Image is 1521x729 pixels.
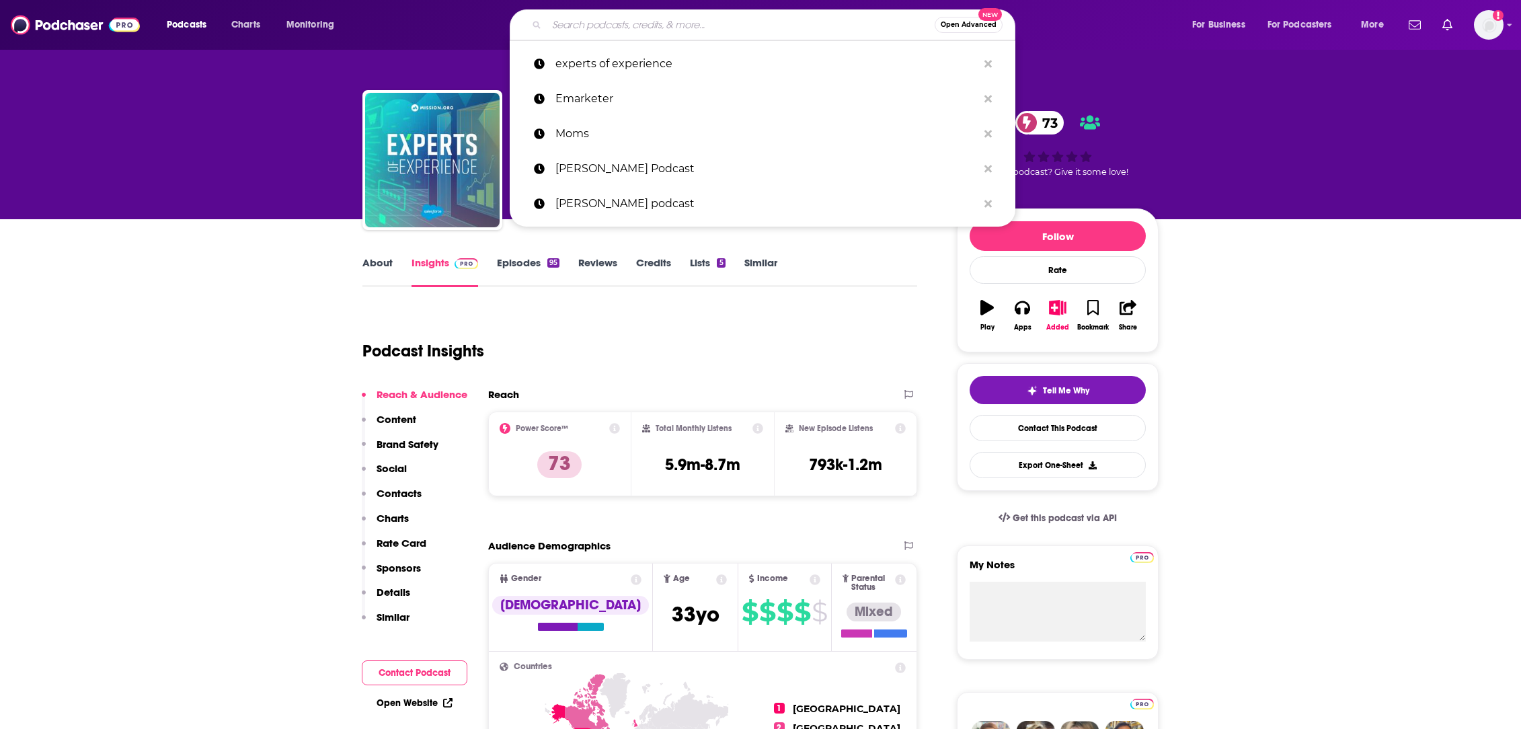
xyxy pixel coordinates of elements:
[1130,697,1154,709] a: Pro website
[1183,14,1262,36] button: open menu
[516,424,568,433] h2: Power Score™
[656,424,732,433] h2: Total Monthly Listens
[377,388,467,401] p: Reach & Audience
[1015,111,1064,135] a: 73
[555,81,978,116] p: Emarketer
[970,221,1146,251] button: Follow
[759,601,775,623] span: $
[167,15,206,34] span: Podcasts
[510,151,1015,186] a: [PERSON_NAME] Podcast
[690,256,725,287] a: Lists5
[1027,385,1038,396] img: tell me why sparkle
[377,611,409,623] p: Similar
[774,703,785,714] span: 1
[1130,699,1154,709] img: Podchaser Pro
[537,451,582,478] p: 73
[935,17,1003,33] button: Open AdvancedNew
[510,186,1015,221] a: [PERSON_NAME] podcast
[1352,14,1401,36] button: open menu
[412,256,478,287] a: InsightsPodchaser Pro
[742,601,758,623] span: $
[377,462,407,475] p: Social
[377,487,422,500] p: Contacts
[1029,111,1064,135] span: 73
[1493,10,1504,21] svg: Add a profile image
[1474,10,1504,40] img: User Profile
[809,455,882,475] h3: 793k-1.2m
[511,574,541,583] span: Gender
[1005,291,1040,340] button: Apps
[377,562,421,574] p: Sponsors
[362,341,484,361] h1: Podcast Insights
[362,562,421,586] button: Sponsors
[957,102,1159,186] div: 73Good podcast? Give it some love!
[555,151,978,186] p: Lex Fridman Podcast
[555,116,978,151] p: Moms
[362,438,438,463] button: Brand Safety
[510,46,1015,81] a: experts of experience
[1111,291,1146,340] button: Share
[362,611,409,636] button: Similar
[157,14,224,36] button: open menu
[941,22,997,28] span: Open Advanced
[1013,512,1117,524] span: Get this podcast via API
[757,574,788,583] span: Income
[777,601,793,623] span: $
[665,455,740,475] h3: 5.9m-8.7m
[851,574,892,592] span: Parental Status
[555,186,978,221] p: Lex friedman podcast
[547,14,935,36] input: Search podcasts, credits, & more...
[522,9,1028,40] div: Search podcasts, credits, & more...
[365,93,500,227] img: Experts of Experience
[970,415,1146,441] a: Contact This Podcast
[488,388,519,401] h2: Reach
[1259,14,1352,36] button: open menu
[1192,15,1245,34] span: For Business
[812,601,827,623] span: $
[286,15,334,34] span: Monitoring
[970,558,1146,582] label: My Notes
[514,662,552,671] span: Countries
[1474,10,1504,40] button: Show profile menu
[794,601,810,623] span: $
[377,586,410,599] p: Details
[377,697,453,709] a: Open Website
[362,660,467,685] button: Contact Podcast
[970,452,1146,478] button: Export One-Sheet
[793,703,900,715] span: [GEOGRAPHIC_DATA]
[492,596,649,615] div: [DEMOGRAPHIC_DATA]
[488,539,611,552] h2: Audience Demographics
[1046,323,1069,332] div: Added
[377,512,409,525] p: Charts
[1130,550,1154,563] a: Pro website
[11,12,140,38] img: Podchaser - Follow, Share and Rate Podcasts
[377,413,416,426] p: Content
[510,116,1015,151] a: Moms
[847,603,901,621] div: Mixed
[362,413,416,438] button: Content
[970,256,1146,284] div: Rate
[988,502,1128,535] a: Get this podcast via API
[510,81,1015,116] a: Emarketer
[1014,323,1031,332] div: Apps
[497,256,559,287] a: Episodes95
[231,15,260,34] span: Charts
[717,258,725,268] div: 5
[362,256,393,287] a: About
[799,424,873,433] h2: New Episode Listens
[1040,291,1075,340] button: Added
[1474,10,1504,40] span: Logged in as LindaBurns
[1267,15,1332,34] span: For Podcasters
[1077,323,1109,332] div: Bookmark
[362,388,467,413] button: Reach & Audience
[362,537,426,562] button: Rate Card
[362,512,409,537] button: Charts
[362,487,422,512] button: Contacts
[1361,15,1384,34] span: More
[455,258,478,269] img: Podchaser Pro
[362,462,407,487] button: Social
[362,586,410,611] button: Details
[1119,323,1137,332] div: Share
[744,256,777,287] a: Similar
